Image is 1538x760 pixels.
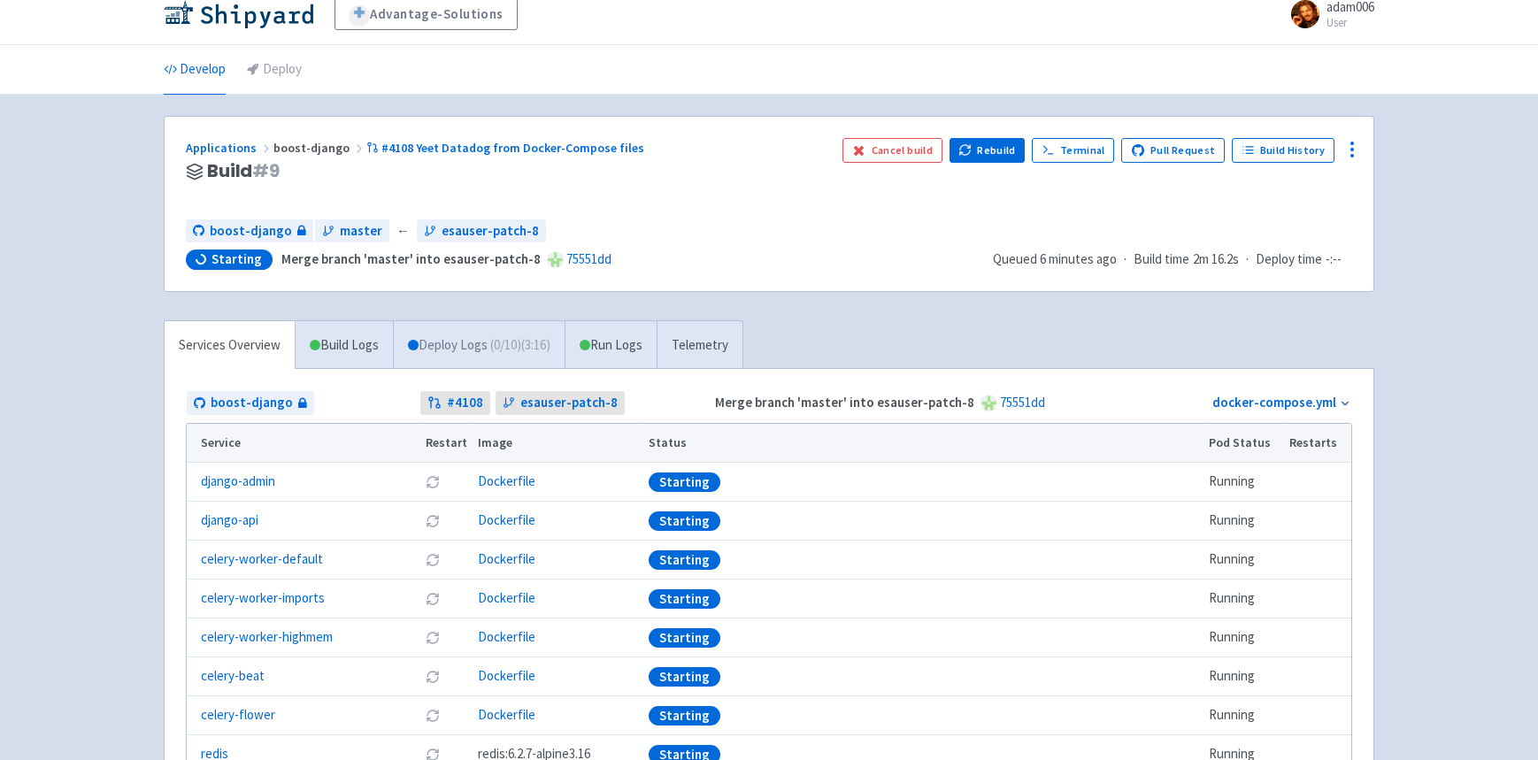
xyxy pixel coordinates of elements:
a: Terminal [1032,138,1114,163]
span: ← [396,221,410,242]
a: #4108 Yeet Datadog from Docker-Compose files [366,140,647,156]
a: Deploy [247,45,302,95]
span: Deploy time [1256,249,1322,270]
td: Running [1203,541,1284,580]
a: celery-worker-default [201,549,323,570]
a: celery-worker-imports [201,588,325,609]
span: 2m 16.2s [1193,249,1239,270]
a: Pull Request [1121,138,1225,163]
a: 75551dd [1000,394,1045,411]
td: Running [1203,463,1284,502]
th: Pod Status [1203,424,1284,463]
a: Telemetry [657,321,742,370]
a: Applications [186,140,273,156]
td: Running [1203,580,1284,618]
td: Running [1203,618,1284,657]
button: Restart pod [426,709,440,723]
a: celery-worker-highmem [201,627,333,648]
a: django-api [201,511,258,531]
strong: # 4108 [447,393,483,413]
div: Starting [649,589,720,609]
button: Restart pod [426,514,440,528]
span: Build [207,161,280,181]
span: # 9 [252,158,280,183]
a: boost-django [186,219,313,243]
a: Build History [1232,138,1334,163]
button: Rebuild [950,138,1026,163]
div: Starting [649,511,720,531]
a: master [315,219,389,243]
div: Starting [649,472,720,492]
div: · · [993,249,1352,270]
td: Running [1203,696,1284,735]
span: boost-django [211,393,293,413]
a: Dockerfile [478,589,535,606]
span: Starting [211,250,262,268]
div: Starting [649,628,720,648]
a: #4108 [420,391,490,415]
time: 6 minutes ago [1040,250,1117,267]
button: Restart pod [426,670,440,684]
span: esauser-patch-8 [442,221,539,242]
a: Services Overview [165,321,295,370]
a: Dockerfile [478,472,535,489]
a: celery-beat [201,666,265,687]
a: esauser-patch-8 [417,219,546,243]
td: Running [1203,502,1284,541]
span: boost-django [210,221,292,242]
small: User [1327,17,1374,28]
a: Develop [164,45,226,95]
button: Restart pod [426,631,440,645]
a: boost-django [187,391,314,415]
span: esauser-patch-8 [520,393,618,413]
a: celery-flower [201,705,275,725]
span: -:-- [1326,249,1342,270]
th: Image [473,424,643,463]
a: esauser-patch-8 [496,391,625,415]
a: django-admin [201,472,275,492]
th: Service [187,424,419,463]
span: Queued [993,250,1117,267]
a: Dockerfile [478,667,535,684]
button: Cancel build [842,138,942,163]
a: Dockerfile [478,628,535,645]
th: Restarts [1284,424,1351,463]
a: docker-compose.yml [1212,394,1336,411]
th: Restart [419,424,473,463]
button: Restart pod [426,592,440,606]
span: boost-django [273,140,366,156]
th: Status [643,424,1203,463]
a: Dockerfile [478,706,535,723]
strong: Merge branch 'master' into esauser-patch-8 [281,250,541,267]
td: Running [1203,657,1284,696]
a: Dockerfile [478,550,535,567]
div: Starting [649,706,720,725]
span: master [340,221,382,242]
span: Build time [1134,249,1189,270]
a: Dockerfile [478,511,535,528]
a: 75551dd [566,250,611,267]
span: ( 0 / 10 ) (3:16) [490,335,550,356]
button: Restart pod [426,475,440,489]
a: Build Logs [296,321,393,370]
button: Restart pod [426,553,440,567]
div: Starting [649,550,720,570]
a: Deploy Logs (0/10)(3:16) [393,321,565,370]
a: Run Logs [565,321,657,370]
div: Starting [649,667,720,687]
strong: Merge branch 'master' into esauser-patch-8 [715,394,974,411]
